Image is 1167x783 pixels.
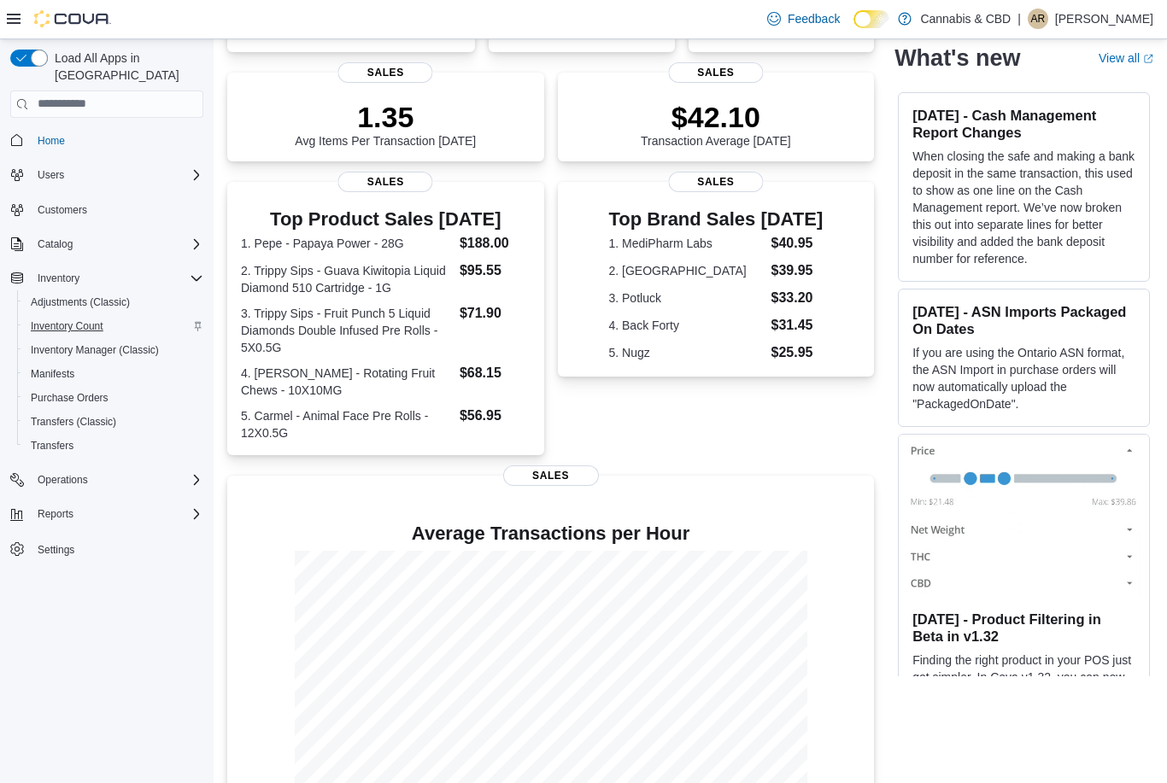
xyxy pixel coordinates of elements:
[1028,9,1048,29] div: Amanda Rockburne
[31,504,203,524] span: Reports
[338,172,433,192] span: Sales
[24,316,110,336] a: Inventory Count
[912,344,1135,412] p: If you are using the Ontario ASN format, the ASN Import in purchase orders will now automatically...
[31,540,81,560] a: Settings
[460,260,531,281] dd: $95.55
[608,344,764,361] dt: 5. Nugz
[31,295,130,309] span: Adjustments (Classic)
[31,538,203,559] span: Settings
[503,465,599,486] span: Sales
[771,233,824,254] dd: $40.95
[31,234,79,254] button: Catalog
[3,163,210,187] button: Users
[241,365,453,399] dt: 4. [PERSON_NAME] - Rotating Fruit Chews - 10X10MG
[31,367,74,381] span: Manifests
[853,28,854,29] span: Dark Mode
[17,362,210,386] button: Manifests
[31,343,159,357] span: Inventory Manager (Classic)
[608,235,764,252] dt: 1. MediPharm Labs
[1055,9,1153,29] p: [PERSON_NAME]
[1099,51,1153,65] a: View allExternal link
[17,386,210,410] button: Purchase Orders
[24,388,115,408] a: Purchase Orders
[34,10,111,27] img: Cova
[48,50,203,84] span: Load All Apps in [GEOGRAPHIC_DATA]
[31,130,203,151] span: Home
[31,391,108,405] span: Purchase Orders
[31,319,103,333] span: Inventory Count
[608,317,764,334] dt: 4. Back Forty
[3,232,210,256] button: Catalog
[31,131,72,151] a: Home
[31,165,71,185] button: Users
[17,410,210,434] button: Transfers (Classic)
[771,342,824,363] dd: $25.95
[241,209,531,230] h3: Top Product Sales [DATE]
[24,412,203,432] span: Transfers (Classic)
[460,363,531,383] dd: $68.15
[668,62,763,83] span: Sales
[920,9,1011,29] p: Cannabis & CBD
[3,128,210,153] button: Home
[1017,9,1021,29] p: |
[24,340,166,360] a: Inventory Manager (Classic)
[241,235,453,252] dt: 1. Pepe - Papaya Power - 28G
[641,100,791,148] div: Transaction Average [DATE]
[641,100,791,134] p: $42.10
[460,406,531,426] dd: $56.95
[771,260,824,281] dd: $39.95
[31,165,203,185] span: Users
[912,107,1135,141] h3: [DATE] - Cash Management Report Changes
[31,415,116,429] span: Transfers (Classic)
[38,237,73,251] span: Catalog
[3,266,210,290] button: Inventory
[24,292,137,313] a: Adjustments (Classic)
[295,100,476,134] p: 1.35
[241,523,860,544] h4: Average Transactions per Hour
[771,288,824,308] dd: $33.20
[38,543,74,557] span: Settings
[38,168,64,182] span: Users
[31,504,80,524] button: Reports
[17,290,210,314] button: Adjustments (Classic)
[31,200,94,220] a: Customers
[338,62,433,83] span: Sales
[295,100,476,148] div: Avg Items Per Transaction [DATE]
[24,340,203,360] span: Inventory Manager (Classic)
[608,262,764,279] dt: 2. [GEOGRAPHIC_DATA]
[894,44,1020,72] h2: What's new
[608,209,823,230] h3: Top Brand Sales [DATE]
[17,314,210,338] button: Inventory Count
[38,473,88,487] span: Operations
[31,199,203,220] span: Customers
[460,233,531,254] dd: $188.00
[24,364,203,384] span: Manifests
[31,439,73,453] span: Transfers
[1143,54,1153,64] svg: External link
[788,10,840,27] span: Feedback
[241,407,453,441] dt: 5. Carmel - Animal Face Pre Rolls - 12X0.5G
[912,611,1135,645] h3: [DATE] - Product Filtering in Beta in v1.32
[668,172,763,192] span: Sales
[912,148,1135,267] p: When closing the safe and making a bank deposit in the same transaction, this used to show as one...
[1031,9,1046,29] span: AR
[17,434,210,458] button: Transfers
[38,134,65,148] span: Home
[912,303,1135,337] h3: [DATE] - ASN Imports Packaged On Dates
[24,412,123,432] a: Transfers (Classic)
[24,435,80,456] a: Transfers
[38,203,87,217] span: Customers
[38,272,79,285] span: Inventory
[31,234,203,254] span: Catalog
[241,262,453,296] dt: 2. Trippy Sips - Guava Kiwitopia Liquid Diamond 510 Cartridge - 1G
[31,470,95,490] button: Operations
[10,121,203,606] nav: Complex example
[3,468,210,492] button: Operations
[24,292,203,313] span: Adjustments (Classic)
[17,338,210,362] button: Inventory Manager (Classic)
[31,268,203,289] span: Inventory
[760,2,847,36] a: Feedback
[24,316,203,336] span: Inventory Count
[608,289,764,307] dt: 3. Potluck
[3,536,210,561] button: Settings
